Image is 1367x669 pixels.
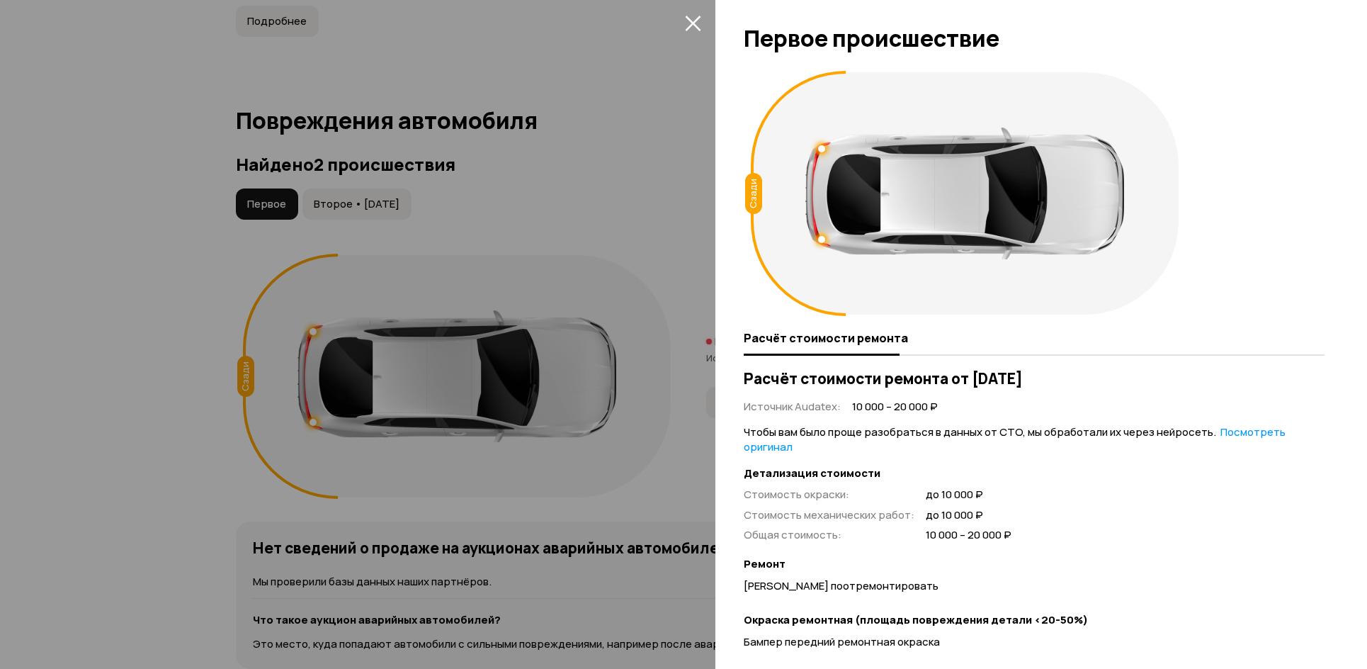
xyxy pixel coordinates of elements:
[744,557,1325,572] strong: Ремонт
[744,369,1023,388] h3: Расчёт стоимости ремонта от [DATE]
[745,173,762,214] div: Сзади
[926,528,1011,543] span: 10 000 – 20 000 ₽
[926,508,1011,523] span: до 10 000 ₽
[744,466,1325,481] strong: Детализация стоимости
[744,425,1286,454] span: Чтобы вам было проще разобраться в данных от СТО, мы обработали их через нейросеть.
[926,488,1011,502] span: до 10 000 ₽
[744,425,1286,454] a: Посмотреть оригинал
[744,613,1325,628] strong: Окраска ремонтная (площадь повреждения детали <20-50%)
[744,527,841,542] span: Общая стоимость :
[744,578,938,593] span: [PERSON_NAME] поотремонтировать
[852,400,938,415] span: 10 000 – 20 000 ₽
[744,634,940,649] span: Бампер передний ремонтная окраска
[681,11,704,34] button: закрыть
[744,331,908,345] span: Расчёт стоимости ремонта
[744,399,841,414] span: Источник Audatex :
[744,507,914,522] span: Стоимость механических работ :
[744,487,849,502] span: Стоимость окраски :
